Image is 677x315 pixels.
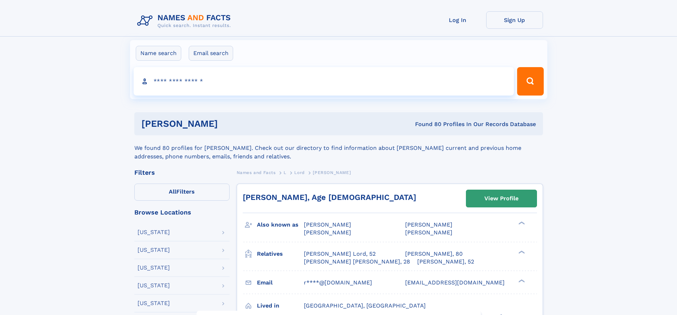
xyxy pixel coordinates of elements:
a: [PERSON_NAME], 80 [405,250,463,258]
span: All [169,188,176,195]
span: [PERSON_NAME] [304,221,351,228]
span: [PERSON_NAME] [304,229,351,236]
span: [PERSON_NAME] [313,170,351,175]
a: L [284,168,286,177]
span: [PERSON_NAME] [405,229,452,236]
span: [GEOGRAPHIC_DATA], [GEOGRAPHIC_DATA] [304,302,426,309]
span: [PERSON_NAME] [405,221,452,228]
div: [US_STATE] [138,247,170,253]
a: [PERSON_NAME], Age [DEMOGRAPHIC_DATA] [243,193,416,202]
div: [US_STATE] [138,265,170,271]
h3: Lived in [257,300,304,312]
a: Lord [294,168,305,177]
div: Filters [134,169,230,176]
label: Email search [189,46,233,61]
h3: Relatives [257,248,304,260]
a: [PERSON_NAME], 52 [417,258,474,266]
span: [EMAIL_ADDRESS][DOMAIN_NAME] [405,279,505,286]
div: ❯ [517,278,525,283]
a: Log In [429,11,486,29]
div: View Profile [484,190,519,207]
div: We found 80 profiles for [PERSON_NAME]. Check out our directory to find information about [PERSON... [134,135,543,161]
a: Sign Up [486,11,543,29]
label: Filters [134,184,230,201]
div: [US_STATE] [138,229,170,235]
div: ❯ [517,221,525,226]
span: L [284,170,286,175]
a: [PERSON_NAME] [PERSON_NAME], 28 [304,258,410,266]
a: [PERSON_NAME] Lord, 52 [304,250,376,258]
a: View Profile [466,190,537,207]
div: [US_STATE] [138,300,170,306]
h1: [PERSON_NAME] [141,119,317,128]
a: Names and Facts [237,168,276,177]
input: search input [134,67,514,96]
h3: Also known as [257,219,304,231]
button: Search Button [517,67,543,96]
div: Browse Locations [134,209,230,216]
h3: Email [257,277,304,289]
label: Name search [136,46,181,61]
img: Logo Names and Facts [134,11,237,31]
div: [US_STATE] [138,283,170,288]
span: Lord [294,170,305,175]
div: ❯ [517,250,525,254]
div: Found 80 Profiles In Our Records Database [316,120,536,128]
